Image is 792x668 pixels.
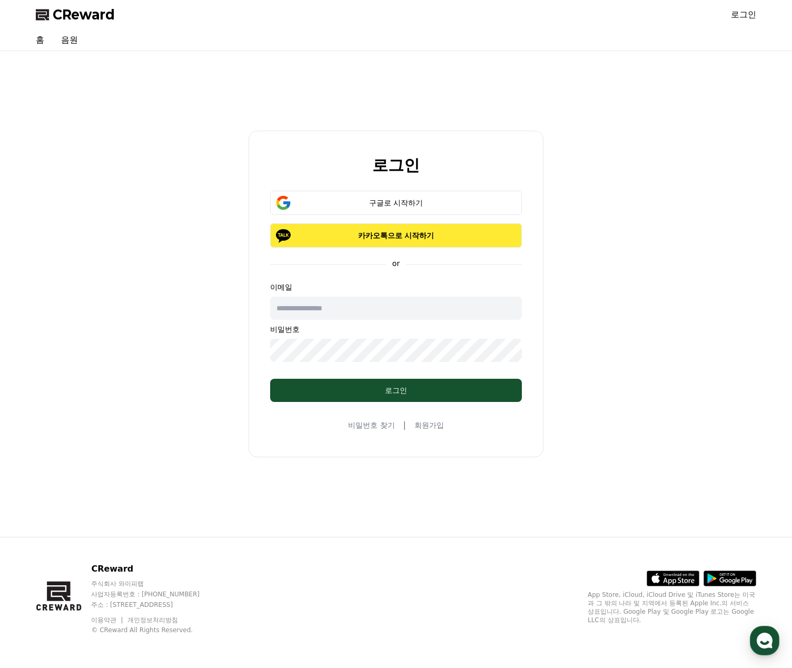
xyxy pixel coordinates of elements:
a: 이용약관 [91,616,124,624]
a: CReward [36,6,115,23]
p: 카카오톡으로 시작하기 [285,230,507,241]
p: 주식회사 와이피랩 [91,579,220,588]
a: 개인정보처리방침 [127,616,178,624]
p: CReward [91,563,220,575]
button: 카카오톡으로 시작하기 [270,223,522,248]
span: | [403,419,406,431]
p: 주소 : [STREET_ADDRESS] [91,601,220,609]
button: 구글로 시작하기 [270,191,522,215]
p: 사업자등록번호 : [PHONE_NUMBER] [91,590,220,598]
p: 이메일 [270,282,522,292]
button: 로그인 [270,379,522,402]
span: 대화 [96,350,109,359]
span: CReward [53,6,115,23]
a: 홈 [3,334,70,360]
a: 설정 [136,334,202,360]
p: or [386,258,406,269]
a: 로그인 [731,8,756,21]
span: 설정 [163,350,175,358]
h2: 로그인 [372,156,420,174]
p: © CReward All Rights Reserved. [91,626,220,634]
p: App Store, iCloud, iCloud Drive 및 iTunes Store는 미국과 그 밖의 나라 및 지역에서 등록된 Apple Inc.의 서비스 상표입니다. Goo... [588,591,756,624]
div: 로그인 [291,385,501,396]
a: 홈 [27,30,53,51]
a: 비밀번호 찾기 [348,420,394,430]
div: 구글로 시작하기 [285,198,507,208]
a: 대화 [70,334,136,360]
a: 음원 [53,30,86,51]
a: 회원가입 [414,420,444,430]
span: 홈 [33,350,39,358]
p: 비밀번호 [270,324,522,335]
